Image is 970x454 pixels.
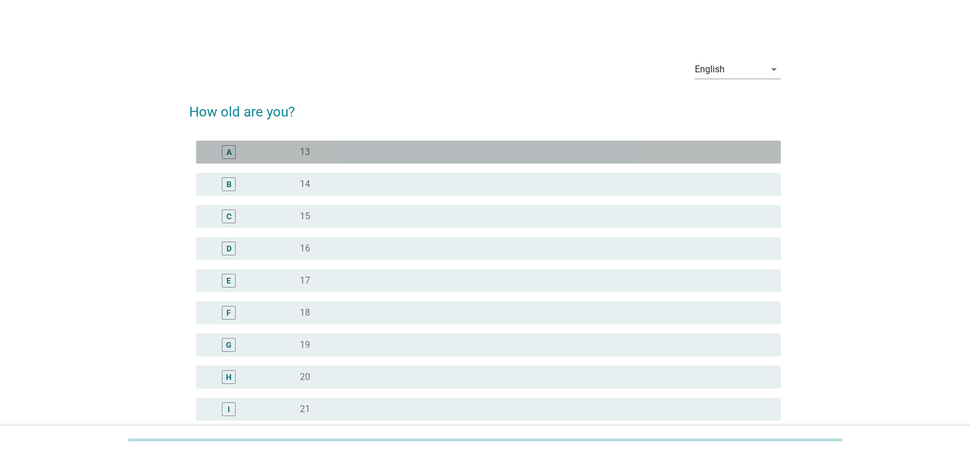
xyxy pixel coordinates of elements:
[300,243,310,254] label: 16
[226,371,232,383] div: H
[767,63,781,76] i: arrow_drop_down
[300,307,310,319] label: 18
[300,339,310,351] label: 19
[300,275,310,286] label: 17
[226,210,232,222] div: C
[300,403,310,415] label: 21
[226,178,232,190] div: B
[300,371,310,383] label: 20
[300,179,310,190] label: 14
[189,90,781,122] h2: How old are you?
[695,64,725,75] div: English
[226,339,232,351] div: G
[228,403,230,415] div: I
[226,146,232,158] div: A
[226,242,232,254] div: D
[300,211,310,222] label: 15
[226,274,231,286] div: E
[300,146,310,158] label: 13
[226,306,231,319] div: F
